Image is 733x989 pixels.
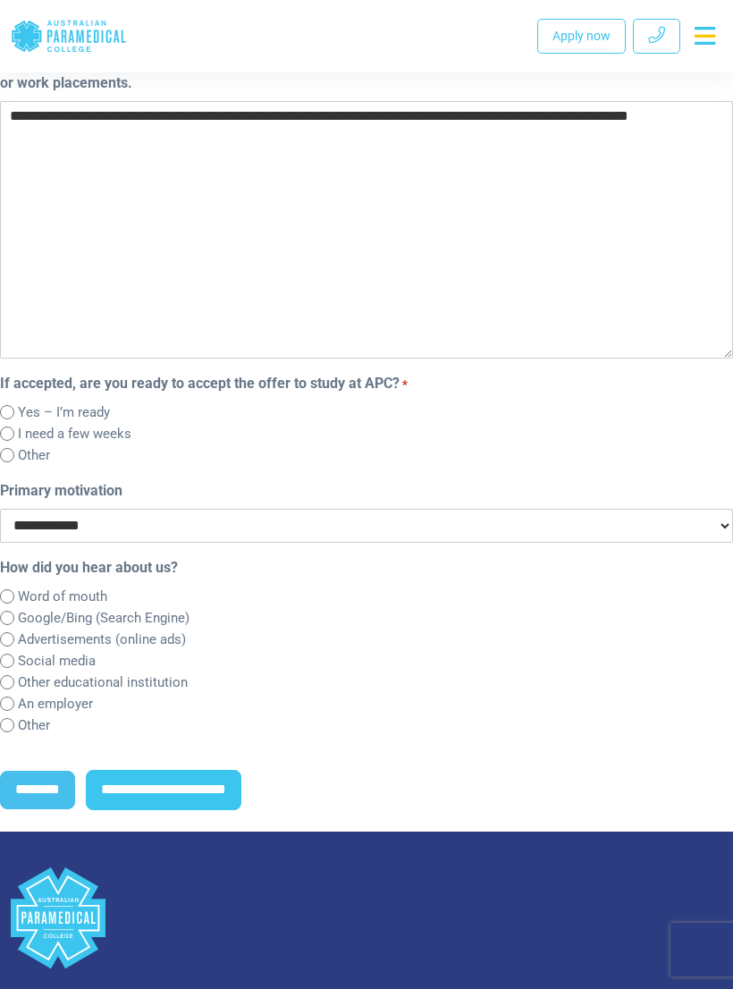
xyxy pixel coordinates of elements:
[18,715,50,736] label: Other
[11,7,127,65] a: Australian Paramedical College
[18,630,186,650] label: Advertisements (online ads)
[687,20,722,52] button: Toggle navigation
[18,608,190,629] label: Google/Bing (Search Engine)
[18,402,110,423] label: Yes – I’m ready
[537,19,626,54] a: Apply now
[18,672,188,693] label: Other educational institution
[18,445,50,466] label: Other
[18,424,131,444] label: I need a few weeks
[18,694,93,714] label: An employer
[18,587,107,607] label: Word of mouth
[18,651,96,672] label: Social media
[11,867,722,968] a: Space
